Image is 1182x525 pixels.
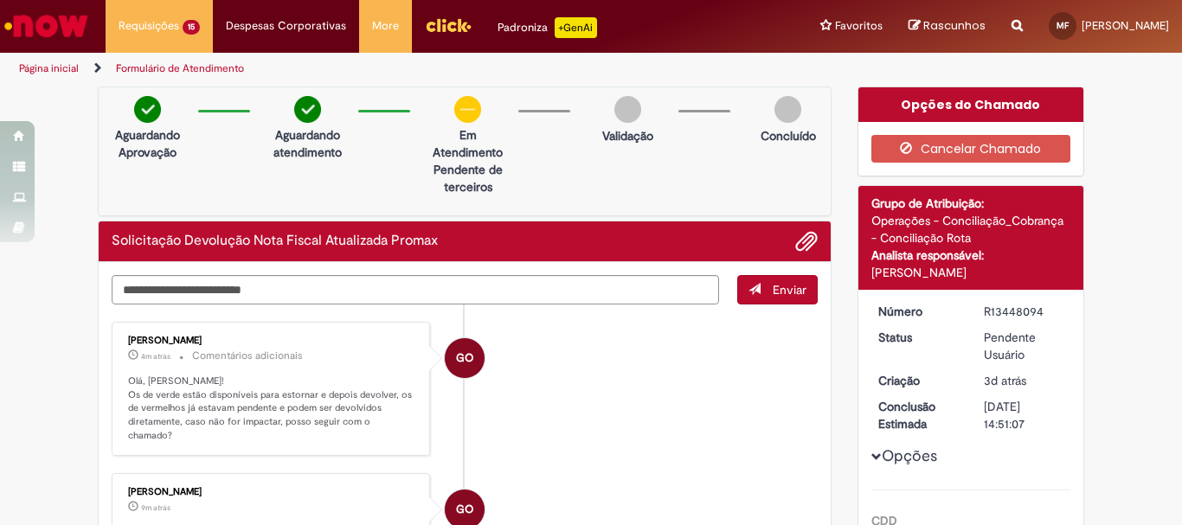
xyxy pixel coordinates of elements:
time: 28/08/2025 13:49:07 [141,503,170,513]
span: 15 [183,20,200,35]
dt: Número [865,303,972,320]
a: Formulário de Atendimento [116,61,244,75]
div: [PERSON_NAME] [128,336,416,346]
ul: Trilhas de página [13,53,775,85]
button: Adicionar anexos [795,230,818,253]
img: ServiceNow [2,9,91,43]
div: Padroniza [498,17,597,38]
div: Operações - Conciliação_Cobrança - Conciliação Rota [871,212,1071,246]
span: [PERSON_NAME] [1082,18,1169,33]
div: [PERSON_NAME] [128,487,416,497]
img: check-circle-green.png [134,96,161,123]
img: check-circle-green.png [294,96,321,123]
p: Aguardando atendimento [266,126,350,161]
a: Rascunhos [909,18,986,35]
p: Validação [602,127,653,144]
img: circle-minus.png [454,96,481,123]
div: 26/08/2025 12:12:09 [984,372,1064,389]
span: 9m atrás [141,503,170,513]
span: Rascunhos [923,17,986,34]
span: Despesas Corporativas [226,17,346,35]
span: More [372,17,399,35]
p: +GenAi [555,17,597,38]
p: Em Atendimento [426,126,510,161]
div: Grupo de Atribuição: [871,195,1071,212]
span: Favoritos [835,17,883,35]
small: Comentários adicionais [192,349,303,363]
div: [DATE] 14:51:07 [984,398,1064,432]
img: click_logo_yellow_360x200.png [425,12,472,38]
div: [PERSON_NAME] [871,264,1071,281]
div: Pendente Usuário [984,329,1064,363]
div: R13448094 [984,303,1064,320]
span: GO [456,337,473,379]
span: 4m atrás [141,351,170,362]
dt: Conclusão Estimada [865,398,972,432]
div: Opções do Chamado [858,87,1084,122]
span: Enviar [773,282,806,298]
p: Aguardando Aprovação [106,126,190,161]
p: Olá, [PERSON_NAME]! Os de verde estão disponíveis para estornar e depois devolver, os de vermelho... [128,375,416,443]
a: Página inicial [19,61,79,75]
button: Enviar [737,275,818,304]
img: img-circle-grey.png [774,96,801,123]
span: 3d atrás [984,373,1026,388]
div: Analista responsável: [871,246,1071,264]
textarea: Digite sua mensagem aqui... [112,275,719,304]
span: MF [1057,20,1069,31]
button: Cancelar Chamado [871,135,1071,163]
img: img-circle-grey.png [614,96,641,123]
p: Concluído [761,127,816,144]
dt: Status [865,329,972,346]
h2: Solicitação Devolução Nota Fiscal Atualizada Promax Histórico de tíquete [112,234,438,249]
p: Pendente de terceiros [426,161,510,195]
time: 26/08/2025 12:12:09 [984,373,1026,388]
span: Requisições [119,17,179,35]
dt: Criação [865,372,972,389]
div: Gustavo Oliveira [445,338,485,378]
time: 28/08/2025 13:53:58 [141,351,170,362]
